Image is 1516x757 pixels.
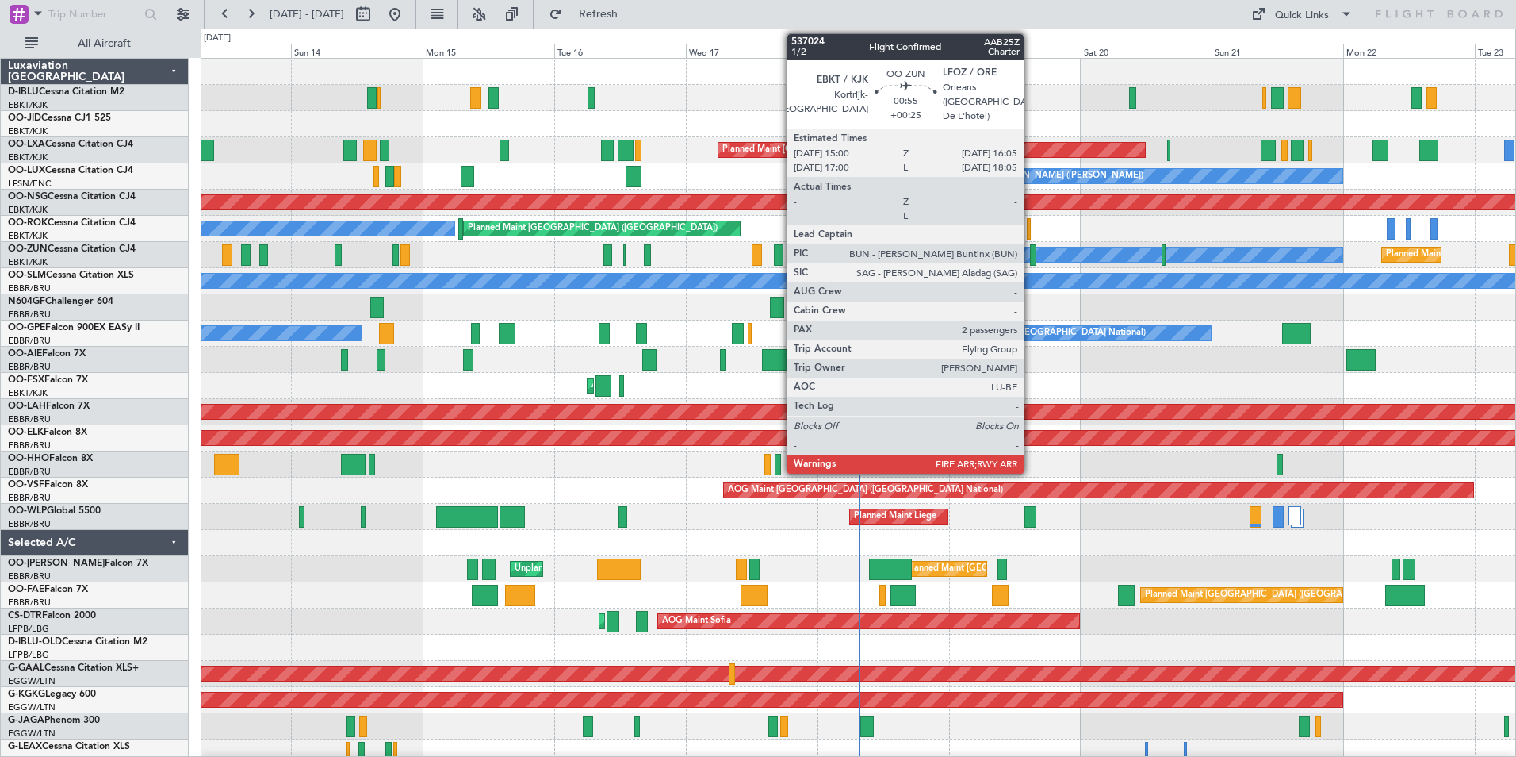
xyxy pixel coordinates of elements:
[160,44,292,58] div: Sat 13
[8,375,44,385] span: OO-FSX
[854,505,936,528] div: Planned Maint Liege
[8,387,48,399] a: EBKT/KJK
[817,44,949,58] div: Thu 18
[423,44,554,58] div: Mon 15
[468,217,718,240] div: Planned Maint [GEOGRAPHIC_DATA] ([GEOGRAPHIC_DATA])
[603,609,684,633] div: Planned Maint Sofia
[8,506,47,516] span: OO-WLP
[8,349,42,359] span: OO-AIE
[991,217,1176,240] div: Planned Maint Kortrijk-[GEOGRAPHIC_DATA]
[8,192,48,202] span: OO-NSG
[8,244,136,254] a: OO-ZUNCessna Citation CJ4
[8,742,42,751] span: G-LEAX
[8,597,51,609] a: EBBR/BRU
[8,140,45,149] span: OO-LXA
[8,742,130,751] a: G-LEAXCessna Citation XLS
[8,323,140,332] a: OO-GPEFalcon 900EX EASy II
[8,192,136,202] a: OO-NSGCessna Citation CJ4
[1275,8,1329,24] div: Quick Links
[8,506,101,516] a: OO-WLPGlobal 5500
[8,230,48,242] a: EBKT/KJK
[8,375,88,385] a: OO-FSXFalcon 7X
[8,218,136,228] a: OO-ROKCessna Citation CJ4
[8,402,46,411] span: OO-LAH
[8,271,46,280] span: OO-SLM
[8,611,96,621] a: CS-DTRFalcon 2000
[8,297,113,306] a: N604GFChallenger 604
[8,166,45,175] span: OO-LUX
[953,164,1143,188] div: No Crew [PERSON_NAME] ([PERSON_NAME])
[8,428,44,437] span: OO-ELK
[8,559,105,568] span: OO-[PERSON_NAME]
[8,99,48,111] a: EBKT/KJK
[728,478,1003,502] div: AOG Maint [GEOGRAPHIC_DATA] ([GEOGRAPHIC_DATA] National)
[8,637,62,647] span: D-IBLU-OLD
[8,256,48,268] a: EBKT/KJK
[8,361,51,373] a: EBBR/BRU
[8,716,44,725] span: G-JAGA
[8,125,48,137] a: EBKT/KJK
[8,440,51,452] a: EBBR/BRU
[8,480,88,490] a: OO-VSFFalcon 8X
[515,557,813,581] div: Unplanned Maint [GEOGRAPHIC_DATA] ([GEOGRAPHIC_DATA] National)
[722,138,972,162] div: Planned Maint [GEOGRAPHIC_DATA] ([GEOGRAPHIC_DATA])
[8,113,111,123] a: OO-JIDCessna CJ1 525
[8,349,86,359] a: OO-AIEFalcon 7X
[8,271,134,280] a: OO-SLMCessna Citation XLS
[554,44,686,58] div: Tue 16
[270,7,344,21] span: [DATE] - [DATE]
[8,571,51,582] a: EBBR/BRU
[291,44,423,58] div: Sun 14
[565,9,632,20] span: Refresh
[8,611,42,621] span: CS-DTR
[8,140,133,149] a: OO-LXACessna Citation CJ4
[8,701,56,713] a: EGGW/LTN
[662,609,731,633] div: AOG Maint Sofia
[8,690,96,699] a: G-KGKGLegacy 600
[1145,583,1432,607] div: Planned Maint [GEOGRAPHIC_DATA] ([GEOGRAPHIC_DATA] National)
[8,466,51,478] a: EBBR/BRU
[8,87,39,97] span: D-IBLU
[1343,44,1475,58] div: Mon 22
[542,2,637,27] button: Refresh
[48,2,140,26] input: Trip Number
[8,716,100,725] a: G-JAGAPhenom 300
[8,690,45,699] span: G-KGKG
[8,663,44,673] span: G-GAAL
[8,675,56,687] a: EGGW/LTN
[880,321,1146,345] div: No Crew [GEOGRAPHIC_DATA] ([GEOGRAPHIC_DATA] National)
[1212,44,1343,58] div: Sun 21
[8,559,148,568] a: OO-[PERSON_NAME]Falcon 7X
[8,413,51,425] a: EBBR/BRU
[8,454,93,463] a: OO-HHOFalcon 8X
[8,309,51,321] a: EBBR/BRU
[8,637,147,647] a: D-IBLU-OLDCessna Citation M2
[8,585,88,594] a: OO-FAEFalcon 7X
[8,623,49,635] a: LFPB/LBG
[857,243,1113,267] div: Unplanned Maint [GEOGRAPHIC_DATA]-[GEOGRAPHIC_DATA]
[8,518,51,530] a: EBBR/BRU
[8,244,48,254] span: OO-ZUN
[8,428,87,437] a: OO-ELKFalcon 8X
[8,454,49,463] span: OO-HHO
[8,649,49,661] a: LFPB/LBG
[8,113,41,123] span: OO-JID
[8,178,52,190] a: LFSN/ENC
[1243,2,1361,27] button: Quick Links
[8,152,48,163] a: EBKT/KJK
[204,32,231,45] div: [DATE]
[8,492,51,504] a: EBBR/BRU
[686,44,817,58] div: Wed 17
[893,243,920,267] div: Owner
[8,728,56,740] a: EGGW/LTN
[8,663,139,673] a: G-GAALCessna Citation XLS+
[591,374,764,398] div: AOG Maint Kortrijk-[GEOGRAPHIC_DATA]
[17,31,172,56] button: All Aircraft
[949,44,1081,58] div: Fri 19
[8,282,51,294] a: EBBR/BRU
[8,585,44,594] span: OO-FAE
[8,402,90,411] a: OO-LAHFalcon 7X
[41,38,167,49] span: All Aircraft
[8,87,124,97] a: D-IBLUCessna Citation M2
[8,480,44,490] span: OO-VSF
